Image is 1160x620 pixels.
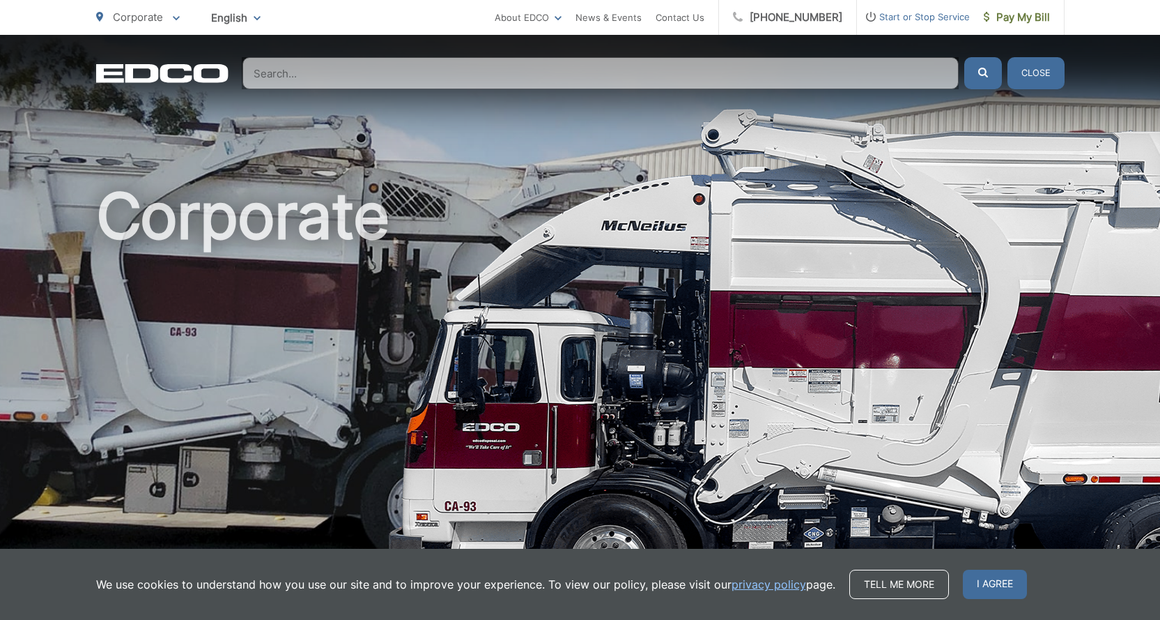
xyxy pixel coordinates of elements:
[984,9,1050,26] span: Pay My Bill
[849,570,949,599] a: Tell me more
[575,9,642,26] a: News & Events
[656,9,704,26] a: Contact Us
[113,10,163,24] span: Corporate
[96,63,229,83] a: EDCD logo. Return to the homepage.
[963,570,1027,599] span: I agree
[1007,57,1065,89] button: Close
[242,57,959,89] input: Search
[96,576,835,593] p: We use cookies to understand how you use our site and to improve your experience. To view our pol...
[964,57,1002,89] button: Submit the search query.
[495,9,562,26] a: About EDCO
[201,6,271,30] span: English
[732,576,806,593] a: privacy policy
